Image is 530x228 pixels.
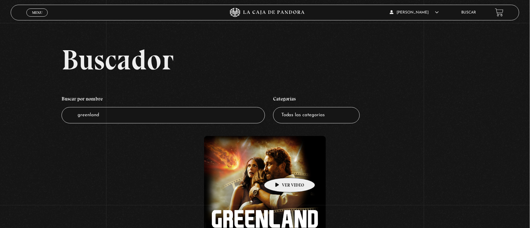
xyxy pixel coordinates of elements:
[62,93,265,107] h4: Buscar por nombre
[273,93,360,107] h4: Categorías
[495,8,504,17] a: View your shopping cart
[30,16,45,20] span: Cerrar
[390,11,439,14] span: [PERSON_NAME]
[62,46,519,74] h2: Buscador
[462,11,476,14] a: Buscar
[32,11,42,14] span: Menu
